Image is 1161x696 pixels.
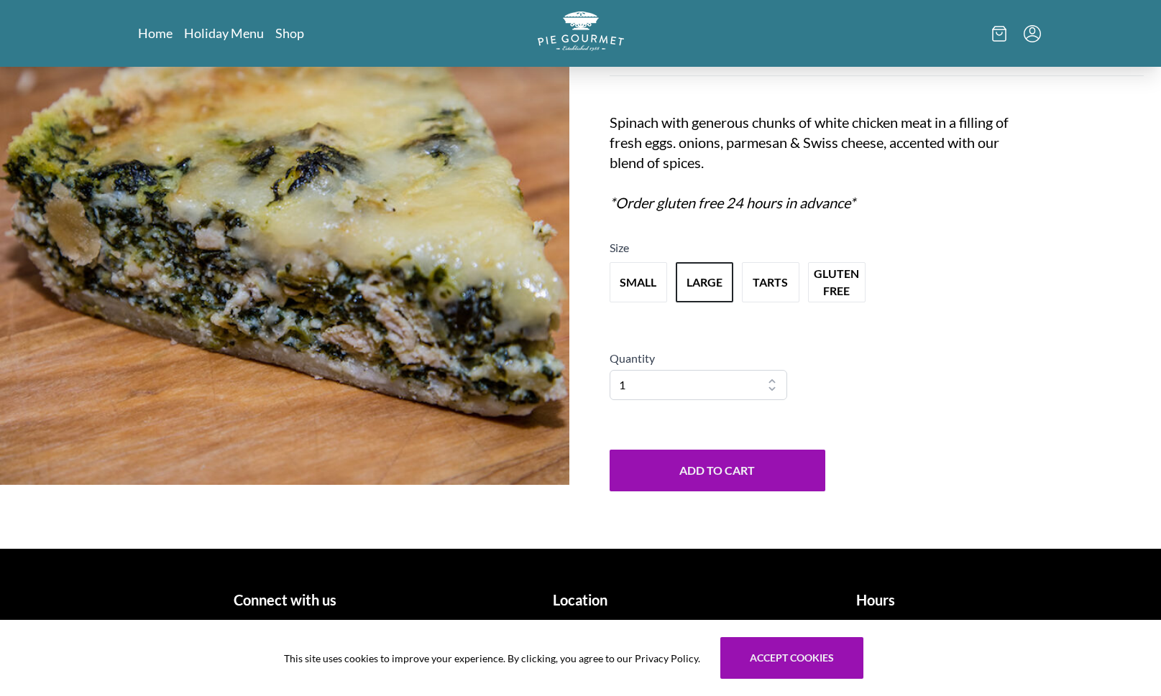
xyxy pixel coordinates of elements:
[808,262,866,302] button: Variant Swatch
[610,450,825,491] button: Add to Cart
[610,351,655,365] span: Quantity
[610,262,667,302] button: Variant Swatch
[610,194,855,211] em: *Order gluten free 24 hours in advance*
[184,24,264,42] a: Holiday Menu
[610,112,1024,213] div: Spinach with generous chunks of white chicken meat in a filling of fresh eggs. onions, parmesan &...
[439,589,722,611] h1: Location
[720,637,863,679] button: Accept cookies
[538,11,624,55] a: Logo
[1024,25,1041,42] button: Menu
[144,589,428,611] h1: Connect with us
[676,262,733,302] button: Variant Swatch
[610,241,629,254] span: Size
[284,651,700,666] span: This site uses cookies to improve your experience. By clicking, you agree to our Privacy Policy.
[610,370,788,400] select: Quantity
[734,589,1018,611] h1: Hours
[538,11,624,51] img: logo
[138,24,173,42] a: Home
[275,24,304,42] a: Shop
[742,262,799,302] button: Variant Swatch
